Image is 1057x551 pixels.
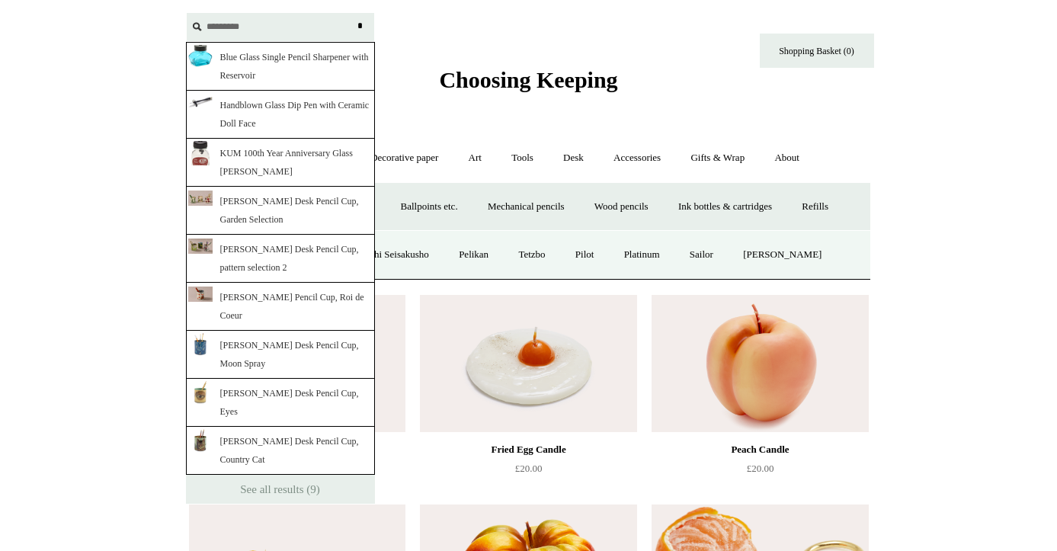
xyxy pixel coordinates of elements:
[188,332,213,356] img: C4sIFOTOMzigLGjMnsTqFvhGRUC0ft-ahLFkEPovMCM_thumb.png
[677,138,758,178] a: Gifts & Wrap
[474,187,578,227] a: Mechanical pencils
[188,287,213,302] img: CopyrightChoosingKeepingBS20200214484RT_thumb.jpg
[515,463,543,474] span: £20.00
[760,34,874,68] a: Shopping Basket (0)
[655,440,864,459] div: Peach Candle
[562,235,608,275] a: Pilot
[652,295,868,432] a: Peach Candle Peach Candle
[424,440,633,459] div: Fried Egg Candle
[188,191,213,206] img: CopyrightChoosignKeepingBS202104163701637116372RT_thumb.jpg
[186,427,375,475] a: [PERSON_NAME] Desk Pencil Cup, Country Cat
[387,187,472,227] a: Ballpoints etc.
[186,475,375,504] a: See all results (9)
[188,239,213,254] img: Copyright_Choosing_Keeping_-_20190822_BS_-_13868_13869_13870_RT_thumb.jpg
[439,67,617,92] span: Choosing Keeping
[337,235,443,275] a: Ohnishi Seisakusho
[188,97,213,107] img: 9wJjyWzt_uchaU1EZLw04AhFKXSKt990w8QEJOEjxI0_thumb.png
[188,428,213,452] img: c0VF_rIW_JEDk9sD_W0KzpyrwI5ucdFXIrm2PyL-nz8_thumb.png
[186,283,375,331] a: [PERSON_NAME] Pencil Cup, Roi de Coeur
[186,379,375,427] a: [PERSON_NAME] Desk Pencil Cup, Eyes
[455,138,495,178] a: Art
[186,235,375,283] a: [PERSON_NAME] Desk Pencil Cup, pattern selection 2
[439,79,617,90] a: Choosing Keeping
[504,235,559,275] a: Tetzbo
[729,235,835,275] a: [PERSON_NAME]
[652,440,868,503] a: Peach Candle £20.00
[581,187,662,227] a: Wood pencils
[186,187,375,235] a: [PERSON_NAME] Desk Pencil Cup, Garden Selection
[186,91,375,139] a: Handblown Glass Dip Pen with Ceramic Doll Face
[600,138,674,178] a: Accessories
[676,235,727,275] a: Sailor
[610,235,674,275] a: Platinum
[747,463,774,474] span: £20.00
[498,138,547,178] a: Tools
[188,43,213,67] img: 2VMeEM4amAopuF4aYlT3b_tWg0H6Y77Qm2eOrhN2RMA_thumb.png
[186,139,375,187] a: KUM 100th Year Anniversary Glass [PERSON_NAME]
[788,187,842,227] a: Refills
[445,235,502,275] a: Pelikan
[420,440,636,503] a: Fried Egg Candle £20.00
[186,42,375,91] a: Blue Glass Single Pencil Sharpener with Reservoir
[549,138,597,178] a: Desk
[665,187,786,227] a: Ink bottles & cartridges
[420,295,636,432] a: Fried Egg Candle Fried Egg Candle
[357,138,452,178] a: Decorative paper
[191,139,210,178] img: KhDoZKPVtOBAiQko0kouD2poyizS-ZXflHxP6rXzOMQ_thumb.png
[652,295,868,432] img: Peach Candle
[186,331,375,379] a: [PERSON_NAME] Desk Pencil Cup, Moon Spray
[420,295,636,432] img: Fried Egg Candle
[188,380,213,404] img: myGvpD9EDT5QL9ntJuqL9mdGhNolszYiVL8gOdHn4Fo_thumb.png
[761,138,813,178] a: About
